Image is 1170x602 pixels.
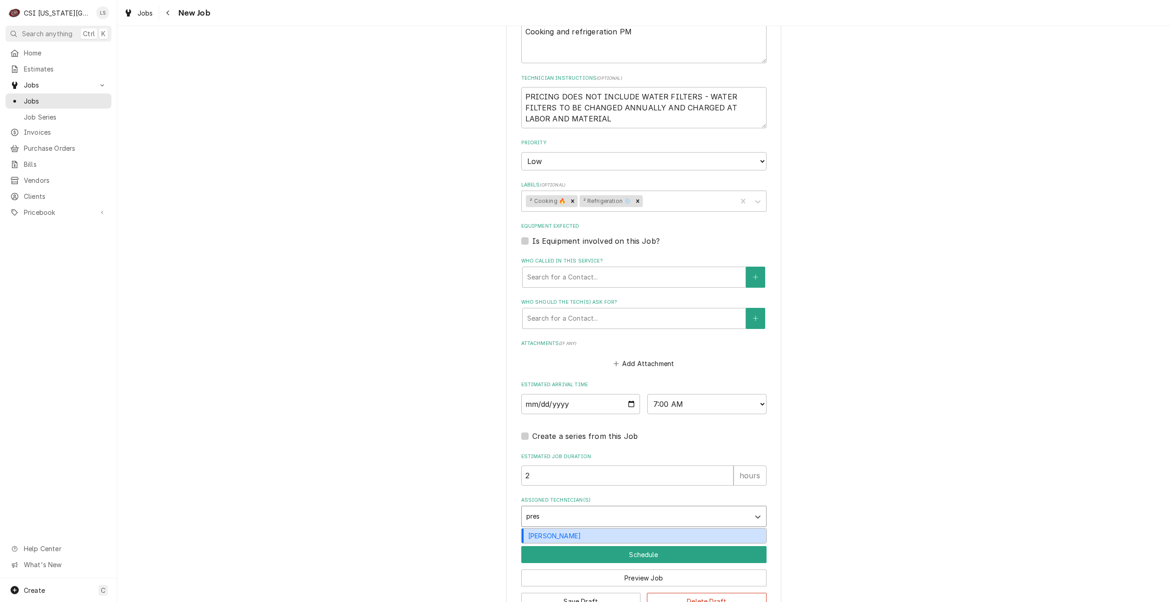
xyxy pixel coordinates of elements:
[746,308,765,329] button: Create New Contact
[101,29,105,38] span: K
[24,560,106,569] span: What's New
[6,77,111,93] a: Go to Jobs
[647,394,767,414] select: Time Select
[6,173,111,188] a: Vendors
[6,541,111,556] a: Go to Help Center
[24,80,93,90] span: Jobs
[83,29,95,38] span: Ctrl
[579,195,633,207] div: ² Refrigeration ❄️
[521,394,640,414] input: Date
[521,257,767,287] div: Who called in this service?
[24,48,107,58] span: Home
[521,257,767,265] label: Who called in this service?
[6,557,111,572] a: Go to What's New
[522,529,766,543] div: [PERSON_NAME]
[6,45,111,60] a: Home
[521,381,767,389] label: Estimated Arrival Time
[24,192,107,201] span: Clients
[24,175,107,185] span: Vendors
[521,75,767,128] div: Technician Instructions
[120,5,157,21] a: Jobs
[521,75,767,82] label: Technician Instructions
[521,299,767,328] div: Who should the tech(s) ask for?
[612,357,676,370] button: Add Attachment
[521,223,767,230] label: Equipment Expected
[6,205,111,220] a: Go to Pricebook
[24,159,107,169] span: Bills
[24,586,45,594] span: Create
[6,141,111,156] a: Purchase Orders
[734,465,767,486] div: hours
[521,340,767,370] div: Attachments
[521,497,767,504] label: Assigned Technician(s)
[6,93,111,109] a: Jobs
[24,127,107,137] span: Invoices
[521,181,767,189] label: Labels
[521,87,767,128] textarea: PRICING DOES NOT INCLUDE WATER FILTERS - WATER FILTERS TO BE CHANGED ANNUALLY AND CHARGED AT LABO...
[521,546,767,563] button: Schedule
[568,195,578,207] div: Remove ² Cooking 🔥
[8,6,21,19] div: C
[6,26,111,42] button: Search anythingCtrlK
[176,7,210,19] span: New Job
[521,223,767,246] div: Equipment Expected
[521,181,767,211] div: Labels
[96,6,109,19] div: LS
[633,195,643,207] div: Remove ² Refrigeration ❄️
[532,235,660,246] label: Is Equipment involved on this Job?
[521,453,767,486] div: Estimated Job Duration
[24,96,107,106] span: Jobs
[521,381,767,414] div: Estimated Arrival Time
[521,139,767,147] label: Priority
[526,195,568,207] div: ² Cooking 🔥
[96,6,109,19] div: Lindy Springer's Avatar
[532,431,638,442] label: Create a series from this Job
[521,497,767,526] div: Assigned Technician(s)
[540,182,565,187] span: ( optional )
[521,453,767,460] label: Estimated Job Duration
[24,112,107,122] span: Job Series
[22,29,72,38] span: Search anything
[138,8,153,18] span: Jobs
[521,569,767,586] button: Preview Job
[24,208,93,217] span: Pricebook
[559,341,576,346] span: ( if any )
[8,6,21,19] div: CSI Kansas City's Avatar
[6,189,111,204] a: Clients
[753,274,758,280] svg: Create New Contact
[521,546,767,563] div: Button Group Row
[24,8,91,18] div: CSI [US_STATE][GEOGRAPHIC_DATA]
[521,299,767,306] label: Who should the tech(s) ask for?
[24,544,106,553] span: Help Center
[521,10,767,63] div: Reason For Call
[101,586,105,595] span: C
[6,157,111,172] a: Bills
[746,267,765,288] button: Create New Contact
[6,61,111,77] a: Estimates
[521,22,767,63] textarea: Cooking and refrigeration PM
[6,109,111,125] a: Job Series
[521,139,767,170] div: Priority
[24,64,107,74] span: Estimates
[596,76,622,81] span: ( optional )
[521,340,767,347] label: Attachments
[161,5,176,20] button: Navigate back
[6,125,111,140] a: Invoices
[521,563,767,586] div: Button Group Row
[753,315,758,322] svg: Create New Contact
[24,143,107,153] span: Purchase Orders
